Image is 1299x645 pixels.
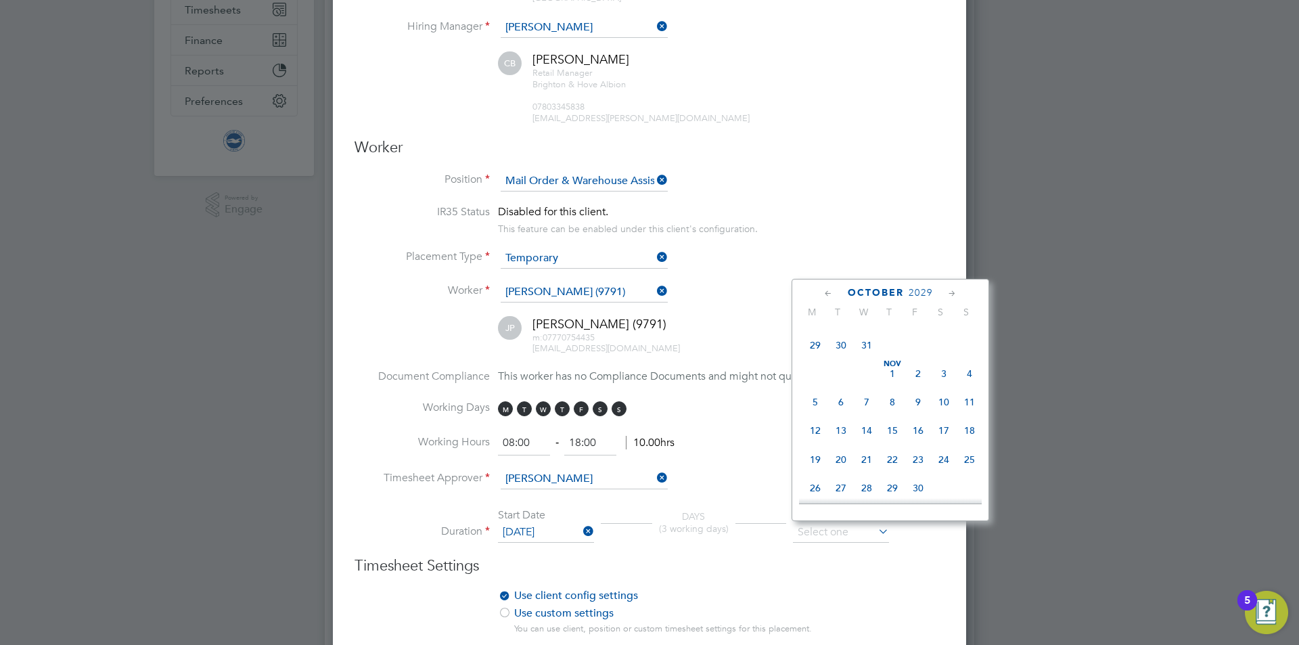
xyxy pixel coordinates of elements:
[553,436,562,449] span: ‐
[880,418,905,443] span: 15
[848,287,904,298] span: October
[854,418,880,443] span: 14
[828,389,854,415] span: 6
[532,112,750,124] span: [EMAIL_ADDRESS][PERSON_NAME][DOMAIN_NAME]
[880,361,905,386] span: 1
[501,469,668,489] input: Search for...
[909,287,933,298] span: 2029
[355,205,490,219] label: IR35 Status
[802,447,828,472] span: 19
[498,508,594,522] div: Start Date
[564,431,616,455] input: 17:00
[355,525,490,539] label: Duration
[501,282,668,303] input: Search for...
[501,248,668,269] input: Select one
[498,431,550,455] input: 08:00
[574,401,589,416] span: F
[799,306,825,318] span: M
[514,623,843,635] div: You can use client, position or custom timesheet settings for this placement.
[802,418,828,443] span: 12
[876,306,902,318] span: T
[355,284,490,298] label: Worker
[498,316,522,340] span: JP
[957,447,982,472] span: 25
[854,389,880,415] span: 7
[355,368,490,384] label: Document Compliance
[931,418,957,443] span: 17
[355,138,944,158] h3: Worker
[1244,600,1250,618] div: 5
[928,306,953,318] span: S
[931,447,957,472] span: 24
[828,418,854,443] span: 13
[802,332,828,358] span: 29
[498,522,594,543] input: Select one
[355,401,490,415] label: Working Days
[905,389,931,415] span: 9
[355,435,490,449] label: Working Hours
[854,447,880,472] span: 21
[1245,591,1288,634] button: Open Resource Center, 5 new notifications
[532,101,585,112] span: 07803345838
[880,475,905,501] span: 29
[532,67,592,79] span: Retail Manager
[355,20,490,34] label: Hiring Manager
[626,436,675,449] span: 10.00hrs
[802,475,828,501] span: 26
[931,361,957,386] span: 3
[498,205,608,219] span: Disabled for this client.
[659,522,729,535] span: (3 working days)
[880,447,905,472] span: 22
[536,401,551,416] span: W
[957,389,982,415] span: 11
[555,401,570,416] span: T
[905,447,931,472] span: 23
[880,361,905,368] span: Nov
[593,401,608,416] span: S
[501,18,668,38] input: Search for...
[828,332,854,358] span: 30
[498,401,513,416] span: M
[355,173,490,187] label: Position
[905,475,931,501] span: 30
[498,219,758,235] div: This feature can be enabled under this client's configuration.
[825,306,850,318] span: T
[957,418,982,443] span: 18
[828,447,854,472] span: 20
[532,79,626,90] span: Brighton & Hove Albion
[793,522,889,543] input: Select one
[501,171,668,192] input: Search for...
[612,401,626,416] span: S
[953,306,979,318] span: S
[905,418,931,443] span: 16
[532,332,543,343] span: m:
[355,556,944,576] h3: Timesheet Settings
[532,342,680,354] span: [EMAIL_ADDRESS][DOMAIN_NAME]
[355,250,490,264] label: Placement Type
[902,306,928,318] span: F
[498,606,833,621] label: Use custom settings
[854,475,880,501] span: 28
[498,589,833,603] label: Use client config settings
[905,361,931,386] span: 2
[517,401,532,416] span: T
[854,332,880,358] span: 31
[957,361,982,386] span: 4
[532,51,629,67] span: [PERSON_NAME]
[802,389,828,415] span: 5
[498,51,522,75] span: CB
[880,389,905,415] span: 8
[498,368,867,384] div: This worker has no Compliance Documents and might not qualify for this job.
[850,306,876,318] span: W
[532,316,666,332] span: [PERSON_NAME] (9791)
[652,510,735,535] div: DAYS
[532,332,595,343] span: 07770754435
[931,389,957,415] span: 10
[355,471,490,485] label: Timesheet Approver
[828,475,854,501] span: 27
